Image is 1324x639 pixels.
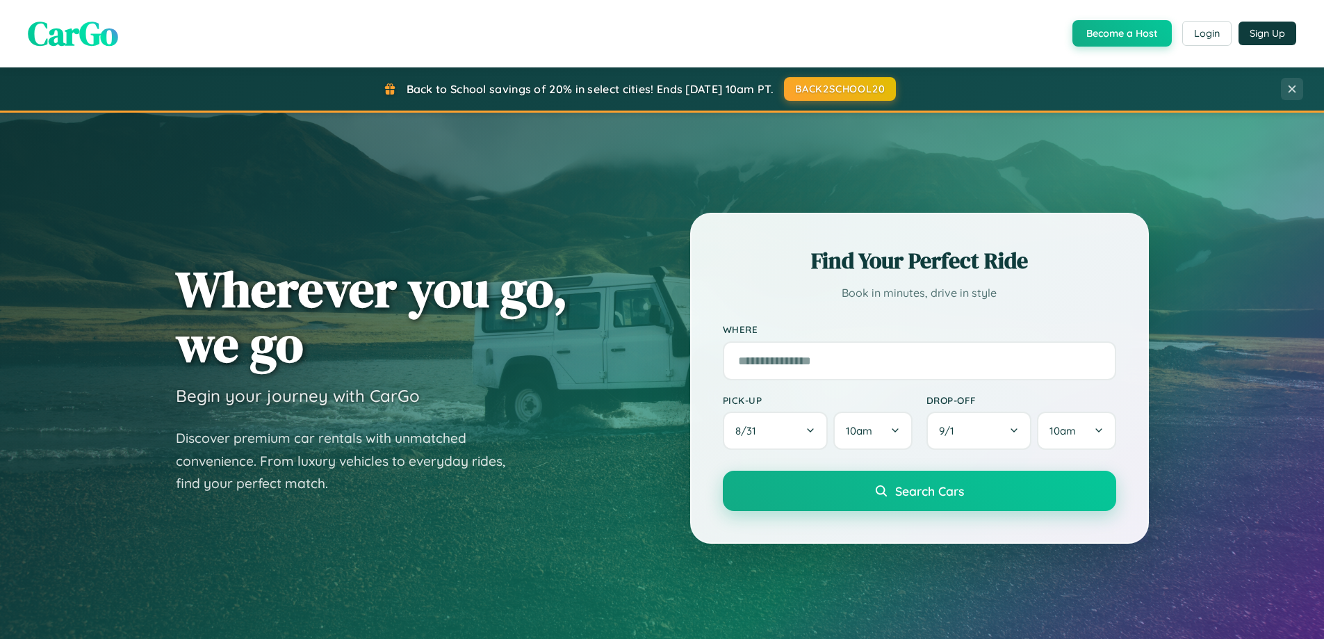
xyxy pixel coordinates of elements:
p: Discover premium car rentals with unmatched convenience. From luxury vehicles to everyday rides, ... [176,427,523,495]
span: 10am [1049,424,1076,437]
span: Back to School savings of 20% in select cities! Ends [DATE] 10am PT. [407,82,774,96]
h1: Wherever you go, we go [176,261,568,371]
label: Where [723,324,1116,336]
span: 9 / 1 [939,424,961,437]
button: BACK2SCHOOL20 [784,77,896,101]
button: Sign Up [1239,22,1296,45]
span: CarGo [28,10,118,56]
span: Search Cars [895,483,964,499]
span: 8 / 31 [735,424,763,437]
label: Drop-off [926,394,1116,406]
span: 10am [846,424,872,437]
button: Search Cars [723,471,1116,511]
button: 10am [833,412,912,450]
label: Pick-up [723,394,913,406]
button: Login [1182,21,1232,46]
button: 8/31 [723,412,828,450]
button: 10am [1037,412,1115,450]
button: Become a Host [1072,20,1172,47]
h2: Find Your Perfect Ride [723,245,1116,276]
button: 9/1 [926,412,1032,450]
p: Book in minutes, drive in style [723,283,1116,303]
h3: Begin your journey with CarGo [176,385,420,406]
